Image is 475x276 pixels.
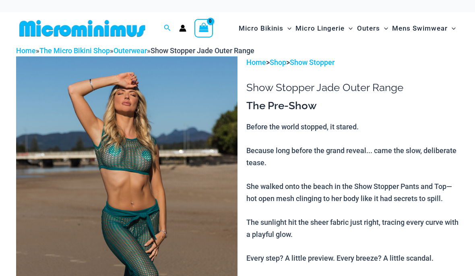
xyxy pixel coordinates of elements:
[390,16,458,41] a: Mens SwimwearMenu ToggleMenu Toggle
[448,18,456,39] span: Menu Toggle
[239,18,283,39] span: Micro Bikinis
[270,58,286,66] a: Shop
[380,18,388,39] span: Menu Toggle
[194,19,213,37] a: View Shopping Cart, empty
[16,46,254,55] span: » » »
[114,46,147,55] a: Outerwear
[246,81,459,94] h1: Show Stopper Jade Outer Range
[179,25,186,32] a: Account icon link
[293,16,355,41] a: Micro LingerieMenu ToggleMenu Toggle
[283,18,291,39] span: Menu Toggle
[357,18,380,39] span: Outers
[246,56,459,68] p: > >
[237,16,293,41] a: Micro BikinisMenu ToggleMenu Toggle
[235,15,459,42] nav: Site Navigation
[16,19,149,37] img: MM SHOP LOGO FLAT
[345,18,353,39] span: Menu Toggle
[295,18,345,39] span: Micro Lingerie
[290,58,335,66] a: Show Stopper
[16,46,36,55] a: Home
[246,99,459,113] h3: The Pre-Show
[39,46,110,55] a: The Micro Bikini Shop
[164,23,171,33] a: Search icon link
[392,18,448,39] span: Mens Swimwear
[355,16,390,41] a: OutersMenu ToggleMenu Toggle
[246,58,266,66] a: Home
[151,46,254,55] span: Show Stopper Jade Outer Range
